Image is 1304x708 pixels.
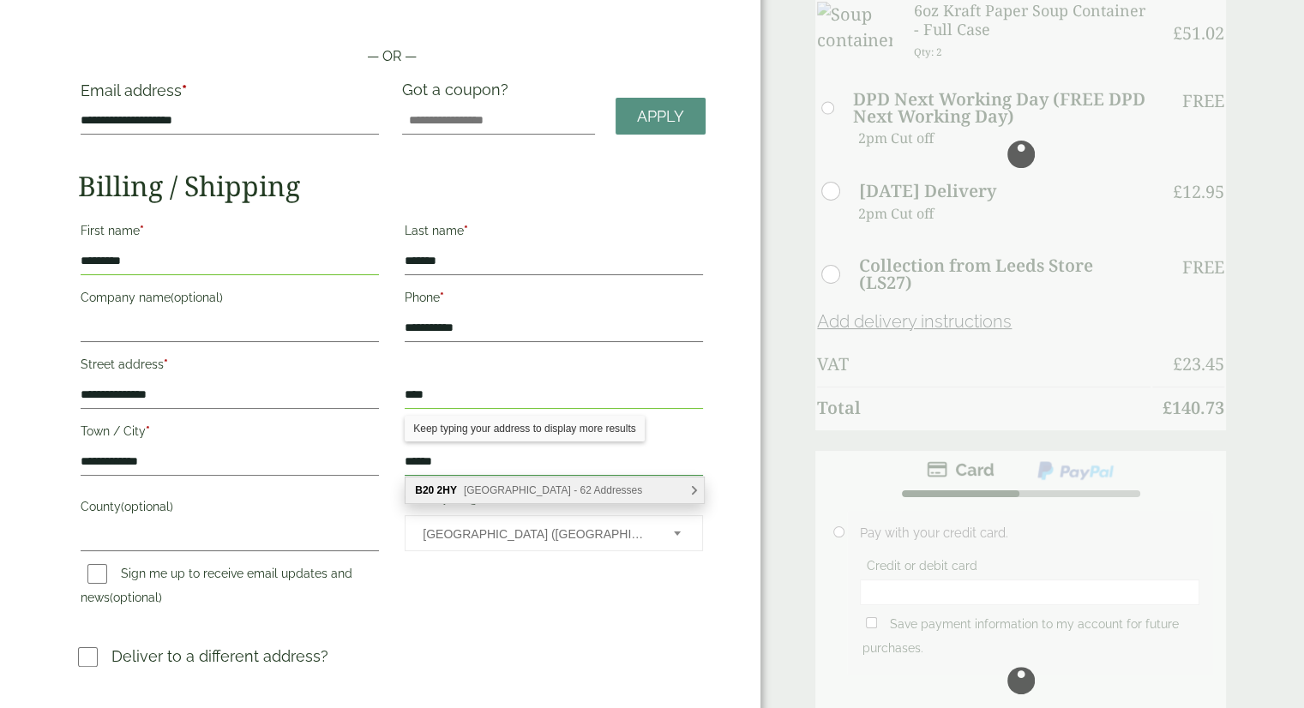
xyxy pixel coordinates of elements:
abbr: required [140,224,144,237]
label: Company name [81,285,379,315]
label: Street address [81,352,379,381]
b: B20 [415,484,434,496]
input: Sign me up to receive email updates and news(optional) [87,564,107,584]
span: (optional) [121,500,173,513]
abbr: required [440,291,444,304]
label: First name [81,219,379,248]
span: [GEOGRAPHIC_DATA] - 62 Addresses [464,484,642,496]
a: Apply [616,98,706,135]
label: Sign me up to receive email updates and news [81,567,352,609]
label: Phone [405,285,703,315]
label: Last name [405,219,703,248]
label: Town / City [81,419,379,448]
abbr: required [146,424,150,438]
label: Email address [81,83,379,107]
abbr: required [164,357,168,371]
abbr: required [464,224,468,237]
abbr: required [494,491,498,505]
abbr: required [182,81,187,99]
label: Got a coupon? [402,81,515,107]
div: Keep typing your address to display more results [405,416,644,441]
p: — OR — [78,46,706,67]
span: (optional) [110,591,162,604]
label: County [81,495,379,524]
div: B20 2HY [406,477,704,503]
span: (optional) [171,291,223,304]
span: United Kingdom (UK) [423,516,651,552]
b: 2HY [437,484,457,496]
p: Deliver to a different address? [111,645,328,668]
h2: Billing / Shipping [78,170,706,202]
span: Country/Region [405,515,703,551]
span: Apply [637,107,684,126]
